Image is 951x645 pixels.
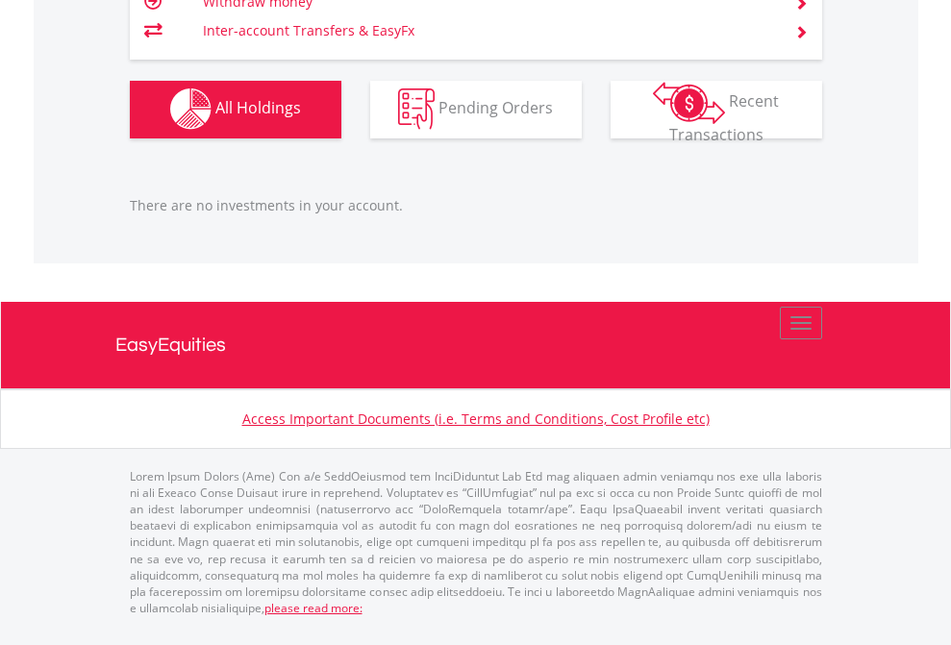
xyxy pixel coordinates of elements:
span: Recent Transactions [669,90,780,145]
img: transactions-zar-wht.png [653,82,725,124]
p: There are no investments in your account. [130,196,822,215]
img: pending_instructions-wht.png [398,88,435,130]
a: Access Important Documents (i.e. Terms and Conditions, Cost Profile etc) [242,409,710,428]
p: Lorem Ipsum Dolors (Ame) Con a/e SeddOeiusmod tem InciDiduntut Lab Etd mag aliquaen admin veniamq... [130,468,822,616]
button: All Holdings [130,81,341,138]
a: please read more: [264,600,363,616]
td: Inter-account Transfers & EasyFx [203,16,771,45]
span: Pending Orders [438,97,553,118]
span: All Holdings [215,97,301,118]
a: EasyEquities [115,302,837,388]
button: Recent Transactions [611,81,822,138]
img: holdings-wht.png [170,88,212,130]
button: Pending Orders [370,81,582,138]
